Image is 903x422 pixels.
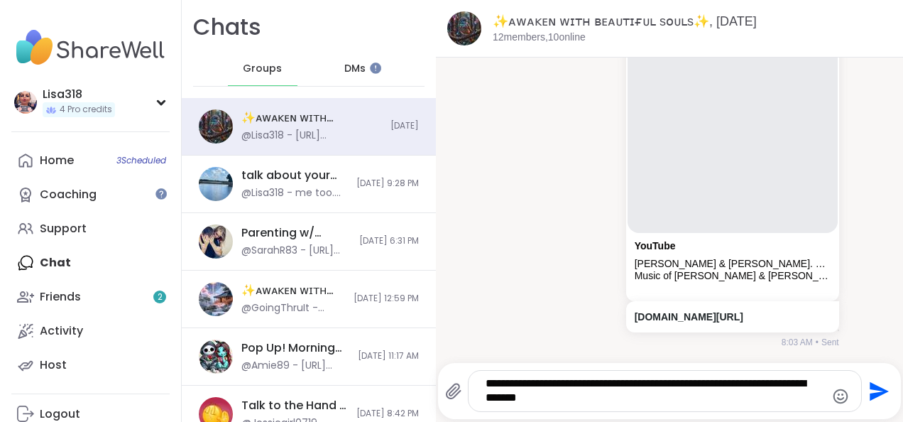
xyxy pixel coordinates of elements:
div: Logout [40,406,80,422]
a: Host [11,348,170,382]
a: [DOMAIN_NAME][URL] [635,311,743,323]
div: @Amie89 - [URL][DOMAIN_NAME] [241,359,349,373]
div: Coaching [40,187,97,202]
div: Lisa318 [43,87,115,102]
div: Home [40,153,74,168]
span: [DATE] 12:59 PM [354,293,419,305]
img: talk about your day, Sep 12 [199,167,233,201]
span: [DATE] 9:28 PM [356,178,419,190]
div: Activity [40,323,83,339]
img: ✨ᴀᴡᴀᴋᴇɴ ᴡɪᴛʜ ʙᴇᴀᴜᴛɪғᴜʟ sᴏᴜʟs✨, Sep 12 [199,282,233,316]
div: @GoingThruIt - Ohhhh that is awesome!!!! I am gonna try to create a meme with that to share with ... [241,301,345,315]
a: ✨ᴀᴡᴀᴋᴇɴ ᴡɪᴛʜ ʙᴇᴀᴜᴛɪғᴜʟ sᴏᴜʟs✨, [DATE] [493,14,757,28]
img: ShareWell Nav Logo [11,23,170,72]
a: Attachment [635,240,676,251]
div: Parenting w/ Mental Health (all ages), [DATE] [241,225,351,241]
span: 2 [158,291,163,303]
a: Friends2 [11,280,170,314]
span: [DATE] 6:31 PM [359,235,419,247]
textarea: Type your message [486,377,821,406]
div: Music of [PERSON_NAME] & [PERSON_NAME] Album: Immortal Memory [635,270,831,282]
a: Coaching [11,178,170,212]
span: [DATE] [390,120,419,132]
span: 8:03 AM [782,336,813,349]
div: Friends [40,289,81,305]
span: Sent [821,336,839,349]
div: Pop Up! Morning Session!, [DATE] [241,340,349,356]
iframe: Spotlight [370,63,381,74]
div: ✨ᴀᴡᴀᴋᴇɴ ᴡɪᴛʜ ʙᴇᴀᴜᴛɪғᴜʟ sᴏᴜʟs✨, [DATE] [241,110,382,126]
img: Lisa318 [14,91,37,114]
div: Talk to the Hand - Setting Healthy Boundaries , [DATE] [241,398,348,413]
div: @Lisa318 - me too. but then i started getting pervy picts [241,186,348,200]
iframe: Lisa Gerrard & Patrick Cassidy. Elegy [628,43,838,234]
div: [PERSON_NAME] & [PERSON_NAME]. Elegy [635,258,831,270]
div: @Lisa318 - [URL][DOMAIN_NAME] [241,129,382,143]
iframe: Spotlight [155,188,167,200]
div: Host [40,357,67,373]
span: DMs [344,62,366,76]
span: • [816,336,819,349]
button: Emoji picker [832,388,849,405]
img: Parenting w/ Mental Health (all ages), Sep 12 [199,224,233,259]
div: talk about your day, [DATE] [241,168,348,183]
span: Groups [243,62,282,76]
p: 12 members, 10 online [493,31,586,45]
button: Send [862,375,894,407]
img: ✨ᴀᴡᴀᴋᴇɴ ᴡɪᴛʜ ʙᴇᴀᴜᴛɪғᴜʟ sᴏᴜʟs✨, Sep 13 [447,11,481,45]
img: Pop Up! Morning Session!, Sep 12 [199,340,233,374]
h1: Chats [193,11,261,43]
span: 4 Pro credits [60,104,112,116]
span: 3 Scheduled [116,155,166,166]
span: [DATE] 8:42 PM [356,408,419,420]
a: Home3Scheduled [11,144,170,178]
div: ✨ᴀᴡᴀᴋᴇɴ ᴡɪᴛʜ ʙᴇᴀᴜᴛɪғᴜʟ sᴏᴜʟs✨, [DATE] [241,283,345,298]
a: Support [11,212,170,246]
div: @SarahR83 - [URL][DOMAIN_NAME] [241,244,351,258]
a: Activity [11,314,170,348]
div: Support [40,221,87,237]
span: [DATE] 11:17 AM [358,350,419,362]
img: ✨ᴀᴡᴀᴋᴇɴ ᴡɪᴛʜ ʙᴇᴀᴜᴛɪғᴜʟ sᴏᴜʟs✨, Sep 13 [199,109,233,144]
